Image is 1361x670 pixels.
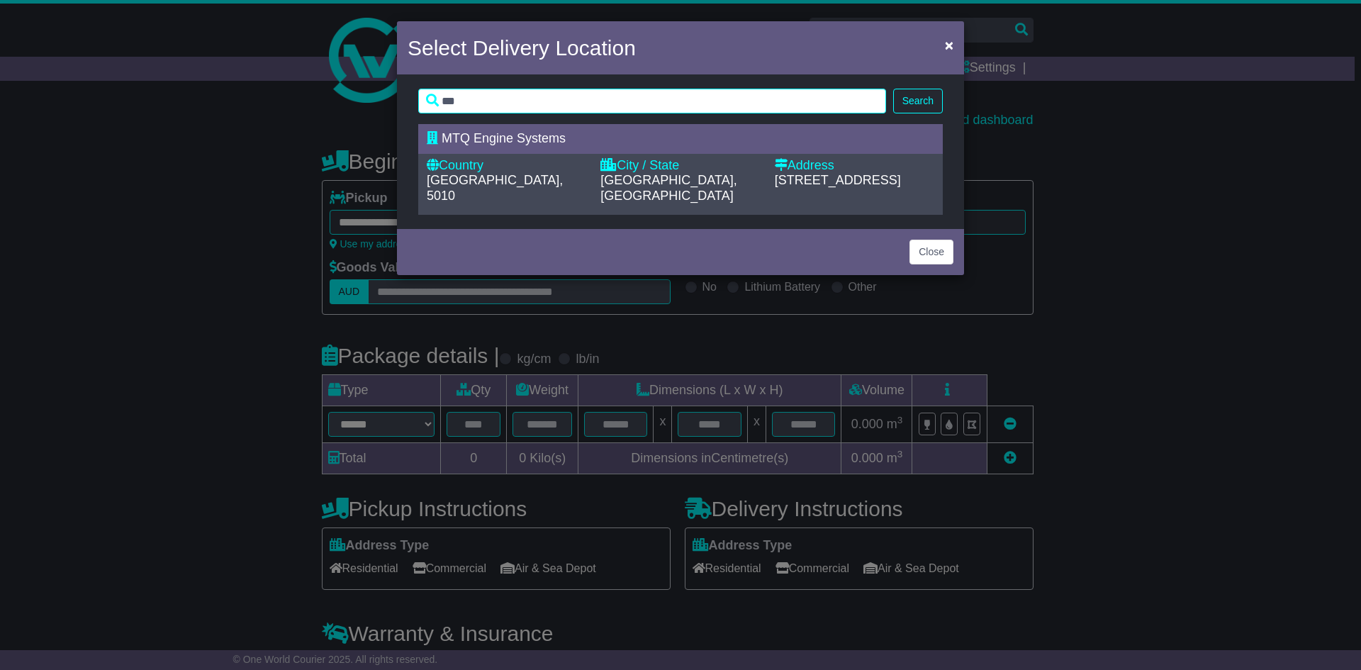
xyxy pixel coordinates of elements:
[893,89,943,113] button: Search
[945,37,953,53] span: ×
[427,158,586,174] div: Country
[909,240,953,264] button: Close
[408,32,636,64] h4: Select Delivery Location
[600,173,736,203] span: [GEOGRAPHIC_DATA], [GEOGRAPHIC_DATA]
[427,173,563,203] span: [GEOGRAPHIC_DATA], 5010
[938,30,960,60] button: Close
[600,158,760,174] div: City / State
[775,173,901,187] span: [STREET_ADDRESS]
[775,158,934,174] div: Address
[442,131,566,145] span: MTQ Engine Systems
